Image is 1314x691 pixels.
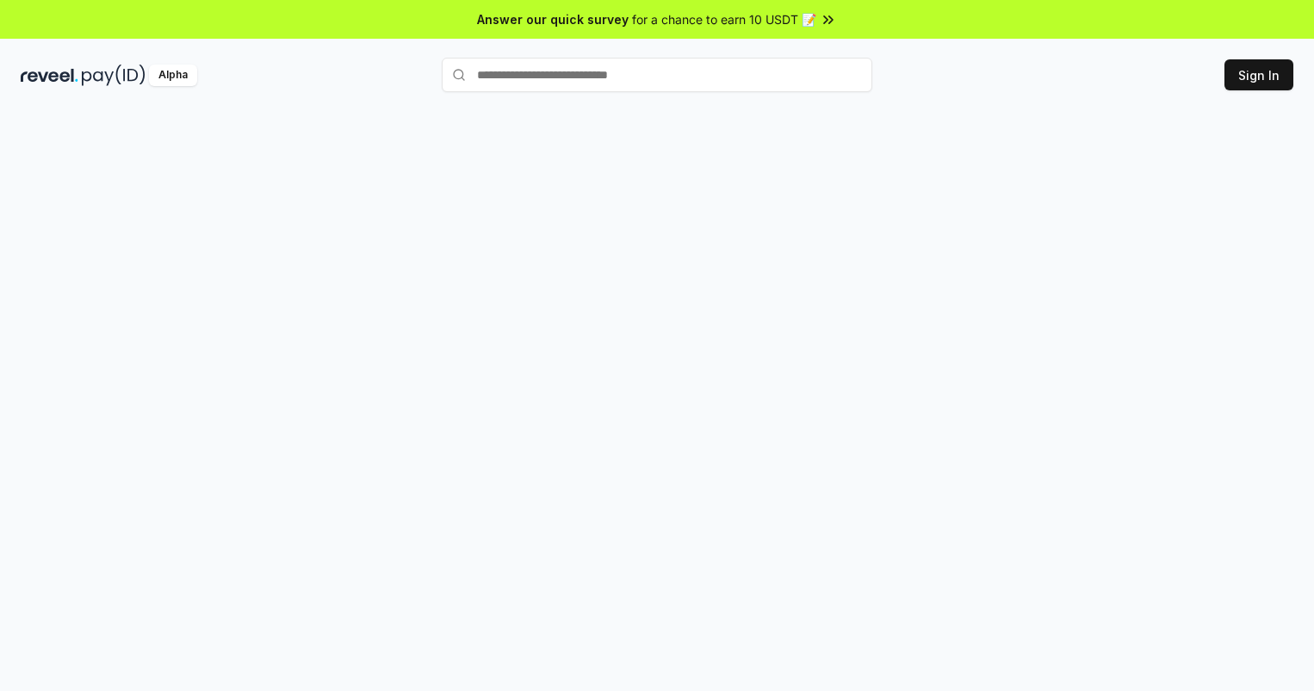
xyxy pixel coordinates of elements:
span: Answer our quick survey [477,10,629,28]
button: Sign In [1224,59,1293,90]
div: Alpha [149,65,197,86]
img: reveel_dark [21,65,78,86]
img: pay_id [82,65,146,86]
span: for a chance to earn 10 USDT 📝 [632,10,816,28]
